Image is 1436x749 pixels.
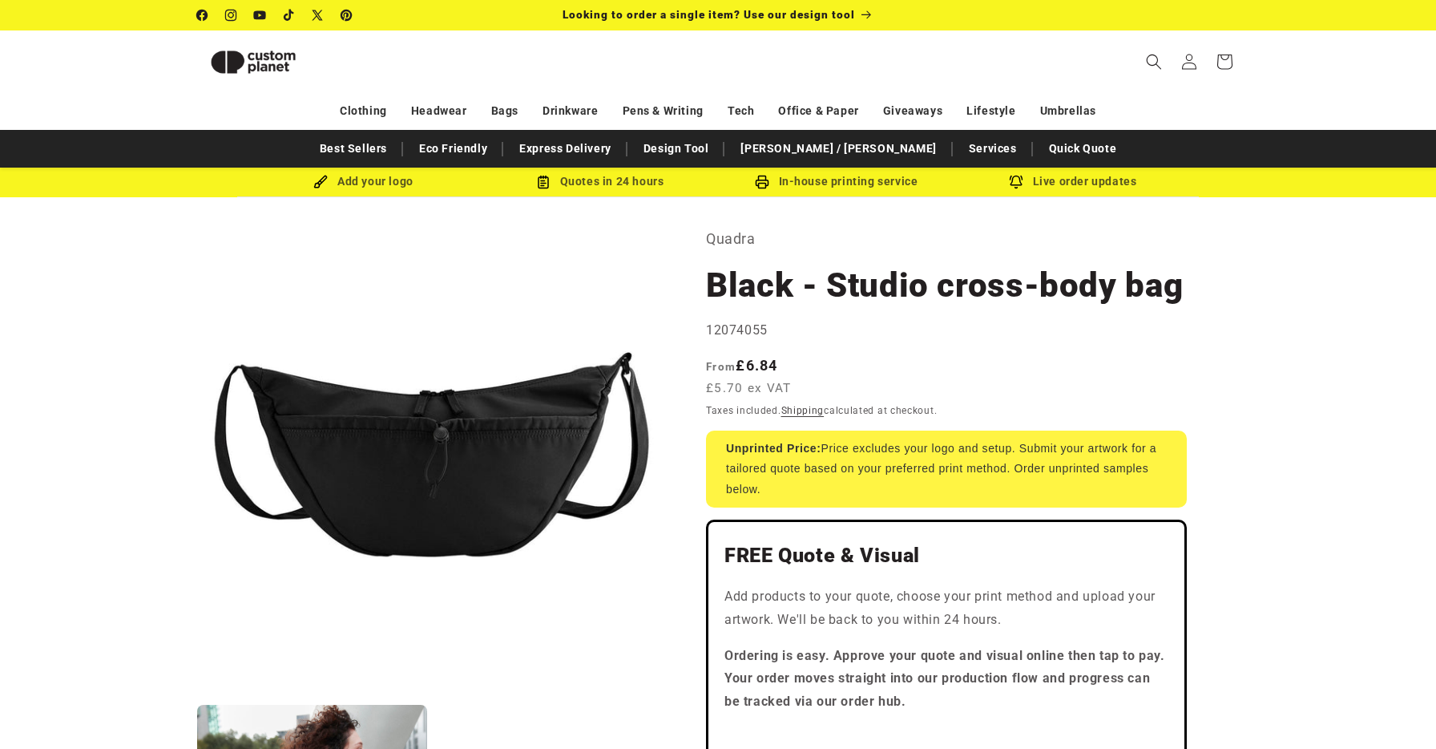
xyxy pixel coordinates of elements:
[706,264,1187,307] h1: Black - Studio cross-body bag
[732,135,944,163] a: [PERSON_NAME] / [PERSON_NAME]
[411,135,495,163] a: Eco Friendly
[724,648,1165,710] strong: Ordering is easy. Approve your quote and visual online then tap to pay. Your order moves straight...
[724,543,1168,569] h2: FREE Quote & Visual
[883,97,942,125] a: Giveaways
[312,135,395,163] a: Best Sellers
[966,97,1015,125] a: Lifestyle
[724,585,1168,632] p: Add products to your quote, choose your print method and upload your artwork. We'll be back to yo...
[623,97,704,125] a: Pens & Writing
[245,172,482,192] div: Add your logo
[511,135,619,163] a: Express Delivery
[536,175,551,189] img: Order Updates Icon
[755,175,769,189] img: In-house printing
[1041,135,1125,163] a: Quick Quote
[706,403,1187,419] div: Taxes included. calculated at checkout.
[340,97,387,125] a: Clothing
[726,442,821,455] strong: Unprinted Price:
[411,97,467,125] a: Headwear
[718,172,954,192] div: In-house printing service
[706,431,1187,508] div: Price excludes your logo and setup. Submit your artwork for a tailored quote based on your prefer...
[491,97,518,125] a: Bags
[192,30,364,93] a: Custom Planet
[563,8,855,21] span: Looking to order a single item? Use our design tool
[706,379,792,398] span: £5.70 ex VAT
[313,175,328,189] img: Brush Icon
[706,322,768,338] span: 12074055
[961,135,1025,163] a: Services
[781,405,825,416] a: Shipping
[197,37,309,87] img: Custom Planet
[954,172,1191,192] div: Live order updates
[1040,97,1096,125] a: Umbrellas
[1136,44,1172,79] summary: Search
[1009,175,1023,189] img: Order updates
[543,97,598,125] a: Drinkware
[778,97,858,125] a: Office & Paper
[724,727,1168,743] iframe: Customer reviews powered by Trustpilot
[635,135,717,163] a: Design Tool
[706,360,736,373] span: From
[1356,672,1436,749] iframe: Chat Widget
[706,226,1187,252] p: Quadra
[482,172,718,192] div: Quotes in 24 hours
[706,357,778,374] strong: £6.84
[728,97,754,125] a: Tech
